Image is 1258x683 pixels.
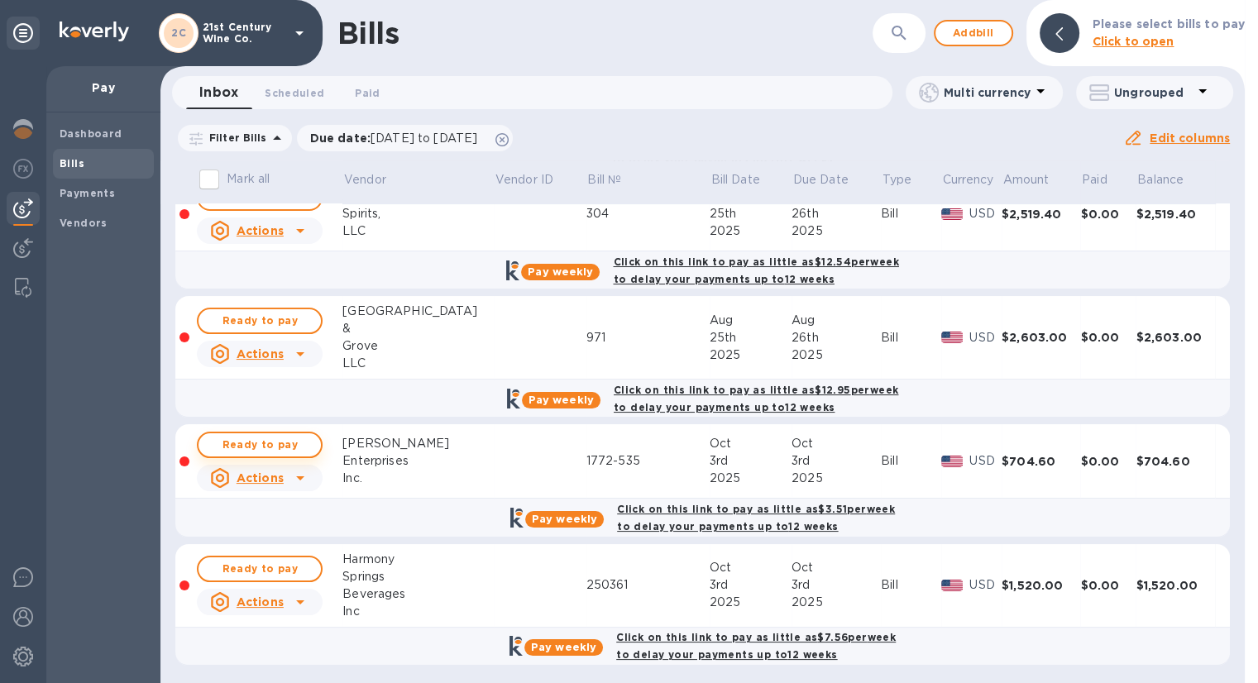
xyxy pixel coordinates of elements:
img: USD [941,580,964,591]
div: 2025 [710,222,792,240]
span: Scheduled [265,84,324,102]
b: Dashboard [60,127,122,140]
div: Springs [342,568,494,585]
div: 3rd [710,576,792,594]
div: $704.60 [1136,453,1215,470]
b: Vendors [60,217,108,229]
div: Grove [342,337,494,355]
div: & [342,320,494,337]
div: $704.60 [1002,453,1080,470]
div: Beverages [342,585,494,603]
span: Add bill [949,23,998,43]
p: Amount [1003,171,1050,189]
div: Enterprises [342,452,494,470]
b: Pay weekly [529,394,594,406]
div: LLC [342,355,494,372]
span: Paid [1082,171,1129,189]
div: Oct [792,435,881,452]
div: Inc [342,603,494,620]
b: Payments [60,187,115,199]
img: USD [941,456,964,467]
div: 971 [586,329,710,346]
div: LLC [342,222,494,240]
u: Actions [237,224,284,237]
div: [GEOGRAPHIC_DATA] [342,303,494,320]
div: Oct [710,435,792,452]
div: $0.00 [1080,329,1136,346]
u: Edit columns [1150,131,1230,145]
p: USD [969,205,1002,222]
p: USD [969,452,1002,470]
div: Aug [792,312,881,329]
span: Balance [1137,171,1205,189]
span: Ready to pay [212,435,308,455]
div: $0.00 [1080,206,1136,222]
div: Bill [881,576,941,594]
p: Vendor [344,171,386,189]
u: Actions [237,347,284,361]
b: Please select bills to pay [1093,17,1245,31]
div: 1772-535 [586,452,710,470]
img: USD [941,332,964,343]
b: Click to open [1093,35,1174,48]
div: 304 [586,205,710,222]
p: Due date : [310,130,486,146]
span: Type [883,171,934,189]
div: $1,520.00 [1002,577,1080,594]
b: Pay weekly [528,265,593,278]
div: 25th [710,205,792,222]
div: Aug [710,312,792,329]
div: [PERSON_NAME] [342,435,494,452]
div: Harmony [342,551,494,568]
div: $0.00 [1080,577,1136,594]
div: 3rd [710,452,792,470]
b: Click on this link to pay as little as $12.95 per week to delay your payments up to 12 weeks [614,384,898,413]
span: Currency [942,171,993,189]
div: 2025 [710,346,792,364]
p: Balance [1137,171,1184,189]
div: 3rd [792,452,881,470]
div: Bill [881,452,941,470]
span: Bill № [587,171,643,189]
span: Vendor [344,171,408,189]
span: Paid [355,84,380,102]
img: USD [941,208,964,220]
div: Spirits, [342,205,494,222]
p: Type [883,171,912,189]
button: Ready to pay [197,308,323,334]
span: Due Date [793,171,870,189]
b: Click on this link to pay as little as $7.56 per week to delay your payments up to 12 weeks [616,631,896,661]
div: Oct [792,559,881,576]
b: Pay weekly [531,641,596,653]
p: Vendor ID [495,171,553,189]
div: 250361 [586,576,710,594]
div: Unpin categories [7,17,40,50]
div: Due date:[DATE] to [DATE] [297,125,514,151]
p: Ungrouped [1114,84,1193,101]
div: Inc. [342,470,494,487]
button: Addbill [934,20,1013,46]
img: Foreign exchange [13,159,33,179]
p: Due Date [793,171,849,189]
p: Filter Bills [203,131,267,145]
span: Inbox [199,81,238,104]
div: $2,603.00 [1002,329,1080,346]
h1: Bills [337,16,399,50]
p: Pay [60,79,147,96]
p: USD [969,329,1002,346]
span: Ready to pay [212,311,308,331]
p: Bill Date [711,171,760,189]
p: USD [969,576,1002,594]
div: 26th [792,205,881,222]
p: Multi currency [944,84,1031,101]
img: Logo [60,21,129,41]
div: Oct [710,559,792,576]
b: Click on this link to pay as little as $3.51 per week to delay your payments up to 12 weeks [617,503,895,533]
b: Pay weekly [532,513,597,525]
p: Paid [1082,171,1107,189]
div: 3rd [792,576,881,594]
div: 26th [792,329,881,346]
button: Ready to pay [197,432,323,458]
span: [DATE] to [DATE] [371,131,477,145]
span: Bill Date [711,171,782,189]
